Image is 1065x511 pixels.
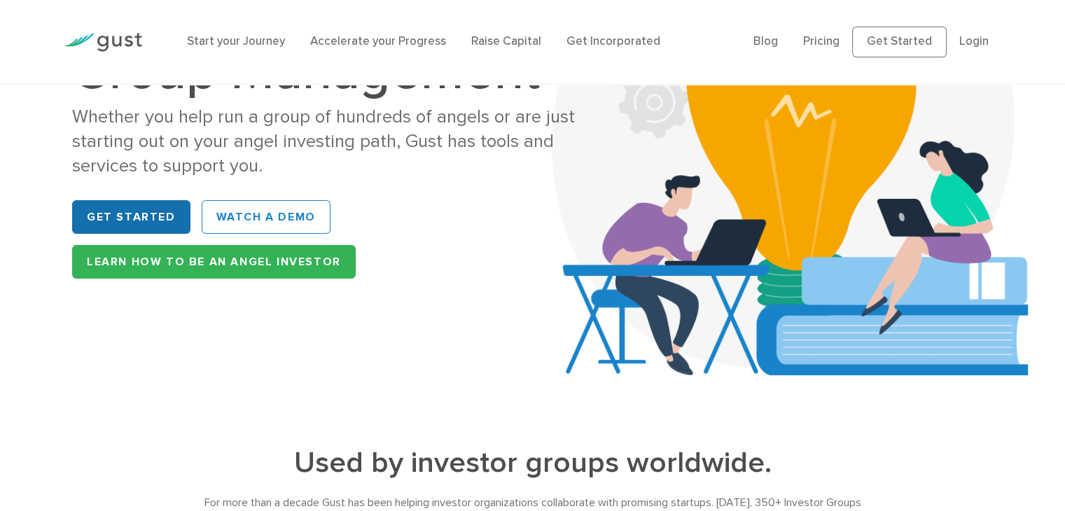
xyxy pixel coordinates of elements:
a: Pricing [803,34,840,48]
a: WATCH A DEMO [202,200,330,234]
a: Get Started [852,27,947,57]
a: Learn How to be an Angel Investor [72,245,356,279]
a: Get Incorporated [566,34,660,48]
h2: Used by investor groups worldwide. [192,445,874,480]
a: Accelerate your Progress [310,34,446,48]
a: Login [959,34,989,48]
a: Blog [753,34,778,48]
a: Start your Journey [187,34,285,48]
img: Gust Logo [64,33,142,52]
a: Raise Capital [471,34,541,48]
a: Get Started [72,200,190,234]
div: Whether you help run a group of hundreds of angels or are just starting out on your angel investi... [72,105,601,178]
